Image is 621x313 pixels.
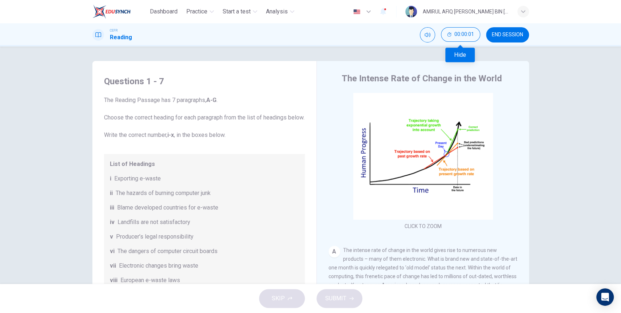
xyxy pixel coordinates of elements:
[116,189,211,198] span: The hazards of burning computer junk
[118,218,190,227] span: Landfills are not satisfactory
[110,203,114,212] span: iii
[183,5,217,18] button: Practice
[116,232,194,241] span: Producer’s legal responsibility
[119,261,198,270] span: Electronic changes bring waste
[454,32,474,37] span: 00:00:01
[110,218,115,227] span: iv
[110,247,115,256] span: vi
[420,27,435,42] div: Mute
[167,131,174,138] b: i-x
[110,33,132,42] h1: Reading
[104,96,305,139] span: The Reading Passage has 7 paragraphs, . Choose the correct heading for each paragraph from the li...
[92,4,147,19] a: EduSynch logo
[492,32,523,38] span: END SESSION
[186,7,207,16] span: Practice
[266,7,288,16] span: Analysis
[118,247,218,256] span: The dangers of computer circuit boards
[486,27,529,42] button: END SESSION
[220,5,260,18] button: Start a test
[596,288,614,306] div: Open Intercom Messenger
[445,48,475,62] div: Hide
[92,4,131,19] img: EduSynch logo
[110,160,299,168] span: List of Headings
[423,7,509,16] div: AMIRUL AFIQ [PERSON_NAME] BIN [PERSON_NAME]
[147,5,180,18] button: Dashboard
[110,232,113,241] span: v
[110,189,113,198] span: ii
[120,276,180,285] span: European e-waste laws
[352,9,361,15] img: en
[206,97,216,103] b: A-G
[405,6,417,17] img: Profile picture
[263,5,297,18] button: Analysis
[117,203,218,212] span: Blame developed countries for e-waste
[104,76,305,87] h4: Questions 1 - 7
[150,7,178,16] span: Dashboard
[342,73,502,84] h4: The Intense Rate of Change in the World
[110,261,116,270] span: vii
[329,246,340,257] div: A
[114,174,161,183] span: Exporting e-waste
[110,276,118,285] span: viii
[441,27,480,42] div: Hide
[441,27,480,42] button: 00:00:01
[110,28,118,33] span: CEFR
[223,7,251,16] span: Start a test
[110,174,111,183] span: i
